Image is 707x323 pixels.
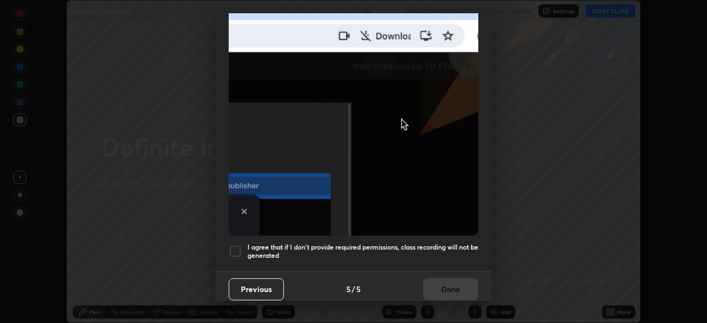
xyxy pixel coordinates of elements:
h5: I agree that if I don't provide required permissions, class recording will not be generated [247,243,478,260]
h4: / [352,283,355,295]
h4: 5 [356,283,361,295]
h4: 5 [346,283,351,295]
button: Previous [229,278,284,300]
